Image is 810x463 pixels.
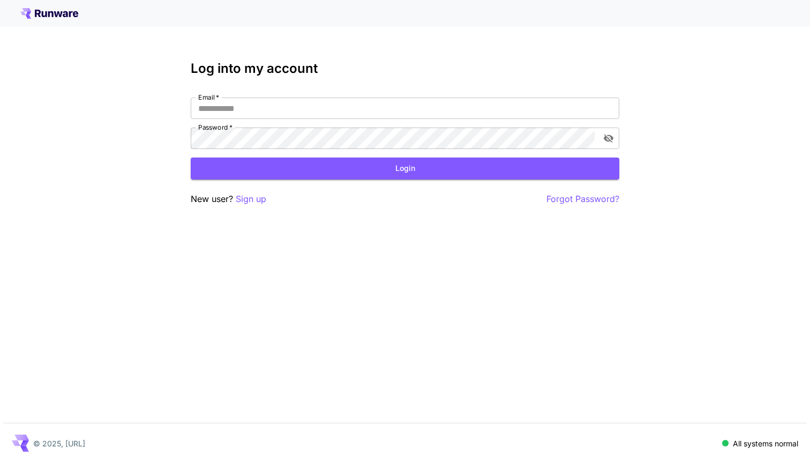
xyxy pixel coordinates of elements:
[191,192,266,206] p: New user?
[733,438,798,449] p: All systems normal
[33,438,85,449] p: © 2025, [URL]
[198,123,232,132] label: Password
[191,61,619,76] h3: Log into my account
[599,129,618,148] button: toggle password visibility
[546,192,619,206] button: Forgot Password?
[198,93,219,102] label: Email
[191,158,619,180] button: Login
[236,192,266,206] button: Sign up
